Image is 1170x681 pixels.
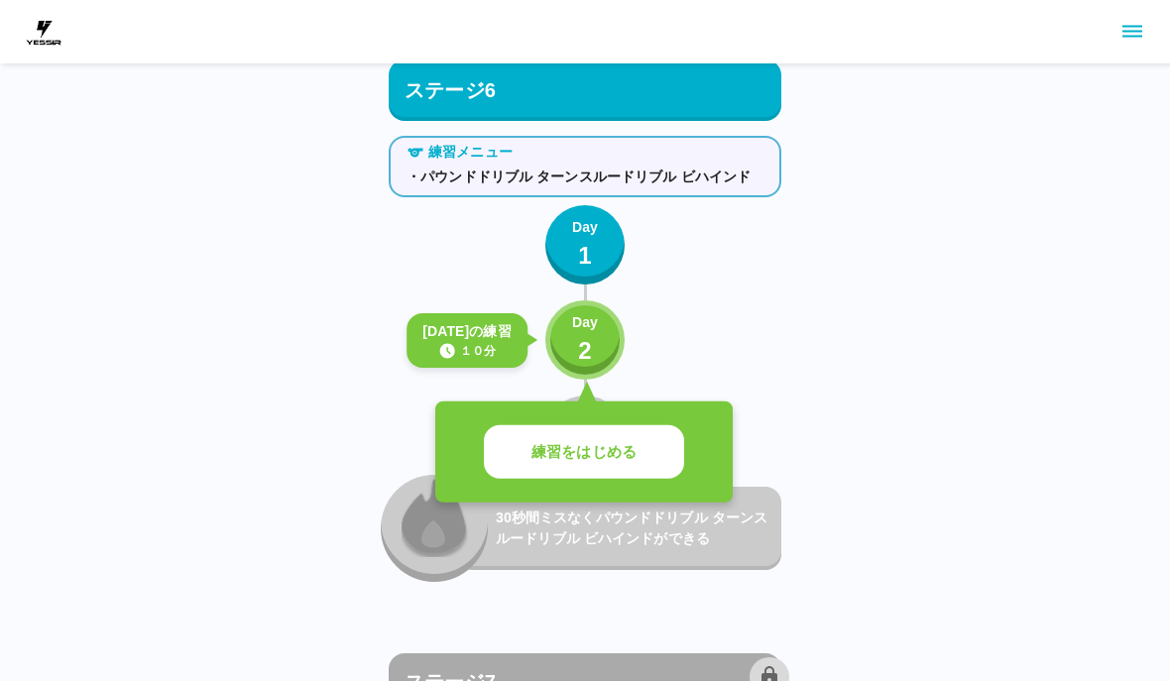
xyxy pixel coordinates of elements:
img: locked_fire_icon [402,476,468,557]
p: １０分 [460,342,496,360]
p: [DATE]の練習 [422,321,512,342]
button: locked_fire_icon [381,475,488,582]
p: 練習をはじめる [531,441,637,464]
p: 練習メニュー [428,142,513,163]
button: 練習をはじめる [484,425,684,480]
p: 2 [578,333,592,369]
p: 30秒間ミスなくパウンドドリブル ターンスルードリブル ビハインドができる [496,508,773,549]
button: Day1 [545,205,625,284]
button: Day2 [545,300,625,380]
img: dummy [24,12,63,52]
p: Day [572,312,598,333]
p: ステージ6 [405,75,496,105]
button: sidemenu [1115,15,1149,49]
p: Day [572,217,598,238]
p: ・パウンドドリブル ターンスルードリブル ビハインド [407,167,763,187]
p: 1 [578,238,592,274]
